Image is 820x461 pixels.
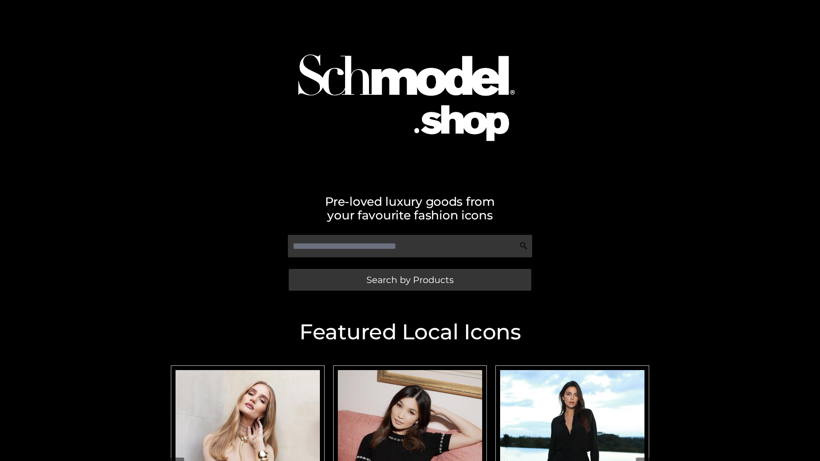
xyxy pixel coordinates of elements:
h2: Featured Local Icons​ [167,321,653,343]
h2: Pre-loved luxury goods from your favourite fashion icons [167,195,653,222]
a: Search by Products [289,269,531,291]
img: Search Icon [519,242,528,250]
span: Search by Products [366,275,454,284]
